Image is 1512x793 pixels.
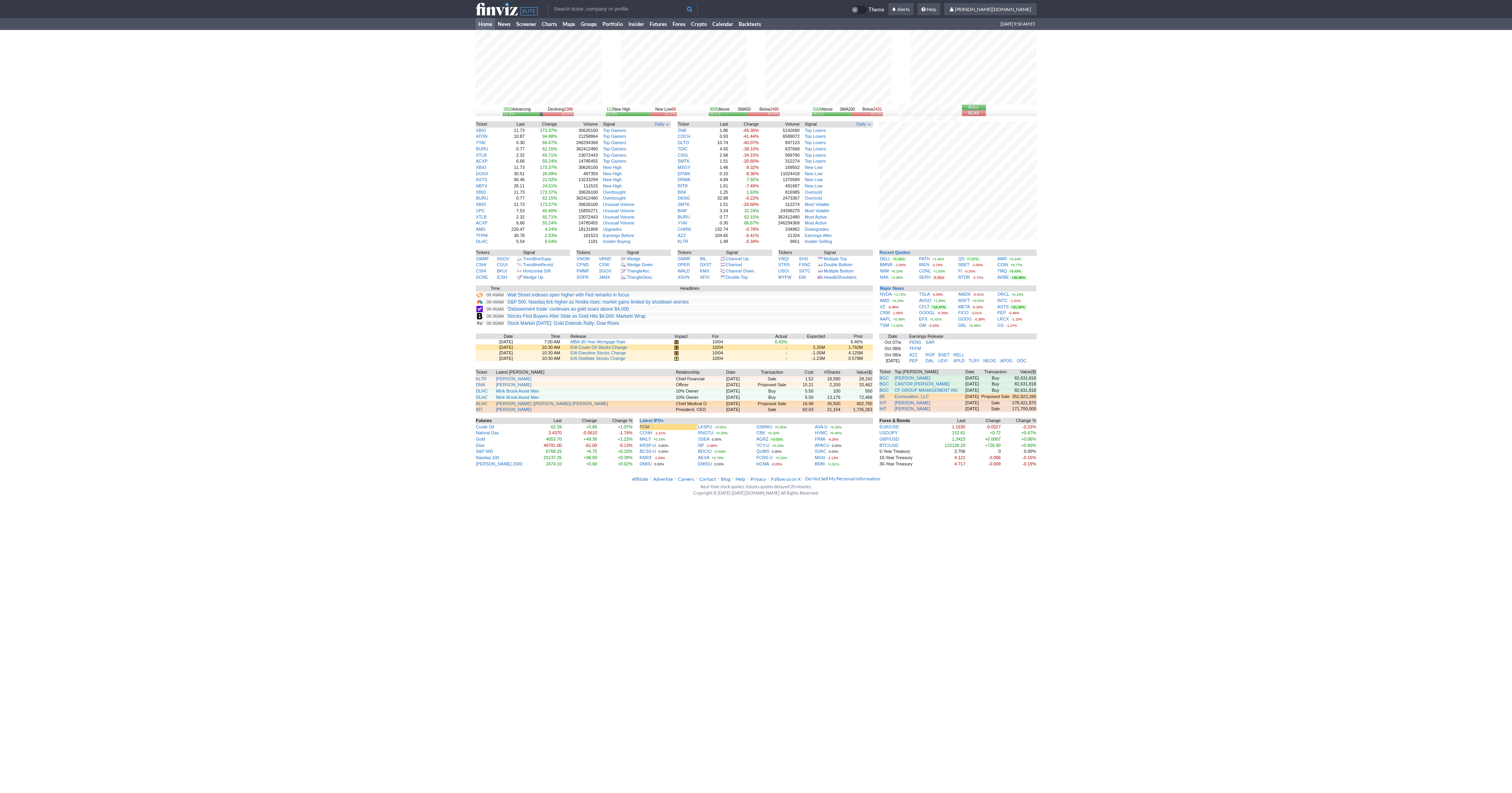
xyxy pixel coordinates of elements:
[476,389,488,393] a: DLHC
[880,304,886,309] a: VZ
[778,256,789,261] a: VNQI
[880,400,887,405] a: IHT
[750,476,766,482] a: Privacy
[880,443,899,448] a: BTC/USD
[805,159,826,163] a: Top Losers
[958,317,972,321] a: GOOG
[508,292,630,298] a: Wall Street indexes open higher with Fed remarks in focus
[997,269,1007,273] a: TMQ
[969,358,980,363] a: TLRY
[880,275,889,280] a: NAK
[476,437,485,441] a: Gold
[523,262,554,267] a: TrendlineResist.
[653,476,673,482] a: Advertise
[476,443,485,448] a: Dow
[805,171,823,176] a: New Low
[824,256,847,261] a: Multiple Top
[576,269,589,273] a: PMMF
[603,233,634,238] a: Earnings Before
[700,256,707,261] a: BIL
[655,121,664,128] span: Daily
[640,443,656,448] a: KRSP-U
[599,275,610,280] a: JANX
[815,443,829,448] a: APACU
[603,190,625,195] a: Overbought
[678,146,688,151] a: TDIC
[919,269,931,273] a: CONL
[476,262,486,267] a: CSHI
[476,153,487,157] a: XTLB
[805,146,826,151] a: Top Losers
[508,321,619,326] a: Stock Market [DATE]: Gold Extends Rally; Dow Rises
[919,317,927,321] a: EFX
[698,449,712,454] a: BDCIU
[476,449,493,454] a: S&P 500
[736,18,764,30] a: Backtests
[476,18,495,30] a: Home
[496,389,539,393] a: Mink Brook Asset Man
[958,304,970,309] a: META
[476,233,488,238] a: TFPM
[476,208,485,213] a: UPC
[496,376,531,381] a: [PERSON_NAME]
[805,140,826,145] a: Top Losers
[640,449,656,454] a: BCSS-U
[815,424,827,429] a: AIIA-U
[885,352,901,357] a: Oct 08/a
[721,476,730,482] a: Blog
[886,358,900,363] a: [DATE]
[576,256,589,261] a: VNOM
[576,262,589,267] a: CFND
[603,215,634,219] a: Unusual Volume
[640,430,652,435] a: CCHH
[962,111,986,116] button: Bear
[895,406,930,412] a: [PERSON_NAME]
[805,208,829,213] a: Most Volatile
[678,220,687,225] a: YYAI
[1000,358,1013,363] a: APOG
[678,165,690,170] a: MSGY
[603,202,634,207] a: Unusual Volume
[603,165,622,170] a: New High
[880,437,899,441] a: GBP/USD
[600,18,626,30] a: Portfolio
[756,449,769,454] a: QUMS
[603,171,622,176] a: New High
[880,382,889,386] a: BGC
[880,286,904,291] a: Major News
[476,461,523,466] a: [PERSON_NAME] 2000
[654,121,671,128] button: Signals interval
[997,310,1006,315] a: PEP
[476,183,487,188] a: NBTX
[880,394,886,399] a: BE
[997,304,1009,309] a: ASTS
[603,128,626,133] a: Top Gainers
[824,262,852,267] a: Double Bottom
[476,239,488,244] a: DLHC
[523,275,543,280] a: Wedge Up
[919,292,930,296] a: TSLA
[497,256,510,261] a: SGOV
[880,310,890,315] a: CRM
[895,375,930,382] a: [PERSON_NAME]
[805,190,822,195] a: Oversold
[495,18,513,30] a: News
[880,388,889,393] a: BGC
[997,323,1004,328] a: GS
[476,196,488,200] a: BURU
[799,269,810,273] a: SXTC
[603,227,622,232] a: Upgrades
[678,159,690,163] a: SMTK
[997,317,1009,321] a: LRCX
[799,275,806,280] a: EW
[678,227,691,232] a: CHRW
[513,18,539,30] a: Screener
[958,275,970,280] a: BTDR
[571,339,626,344] a: MBA 30-Year Mortgage Rate
[539,18,560,30] a: Charts
[476,165,486,170] a: XBIO
[909,346,921,351] a: TFPM
[476,202,486,207] a: XBIO
[476,382,485,387] a: DNA
[678,275,689,280] a: XSVN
